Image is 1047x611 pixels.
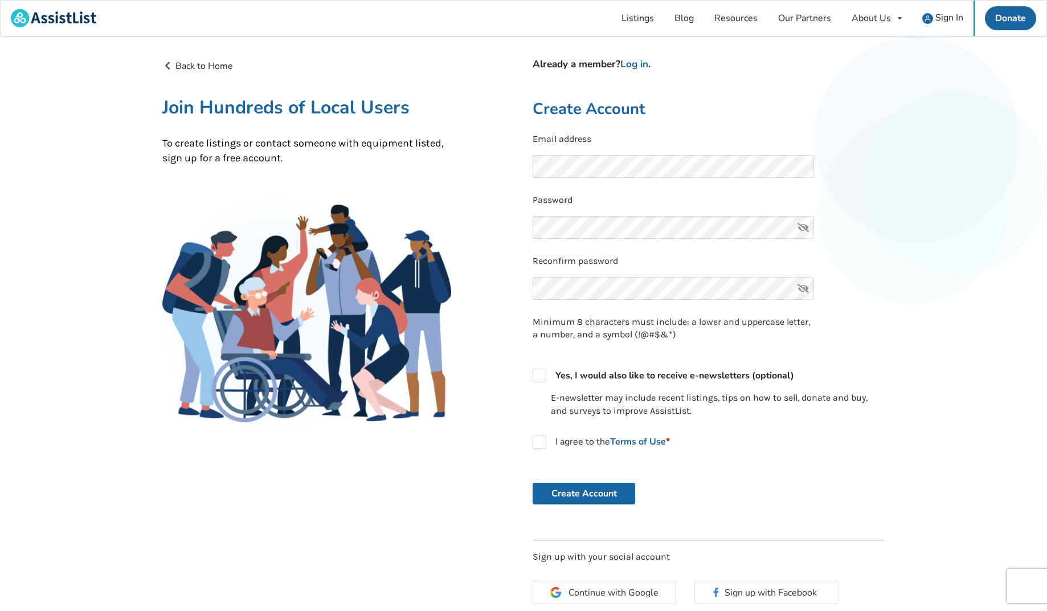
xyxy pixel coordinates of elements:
[704,1,768,36] a: Resources
[162,96,451,119] h1: Join Hundreds of Local Users
[162,60,233,72] a: Back to Home
[533,483,635,504] button: Create Account
[550,587,561,598] img: Google Icon
[533,133,885,146] p: Email address
[533,58,885,71] h4: Already a member? .
[533,99,885,119] h2: Create Account
[555,369,794,382] strong: Yes, I would also like to receive e-newsletters (optional)
[912,1,974,36] a: user icon Sign In
[611,1,664,36] a: Listings
[852,14,891,23] div: About Us
[664,1,704,36] a: Blog
[533,194,885,207] p: Password
[162,205,451,422] img: Family Gathering
[985,6,1036,30] a: Donate
[533,581,676,604] button: Continue with Google
[694,581,838,604] button: Sign up with Facebook
[11,9,96,27] img: assistlist-logo
[533,435,670,449] label: I agree to the
[610,435,670,448] a: Terms of Use*
[533,551,885,564] p: Sign up with your social account
[533,316,814,342] p: Minimum 8 characters must include: a lower and uppercase letter, a number, and a symbol (!@#$&*)
[569,588,659,597] span: Continue with Google
[620,58,648,71] a: Log in
[551,392,885,418] p: E-newsletter may include recent listings, tips on how to sell, donate and buy, and surveys to imp...
[922,13,933,24] img: user icon
[935,11,963,24] span: Sign In
[162,136,451,165] p: To create listings or contact someone with equipment listed, sign up for a free account.
[768,1,841,36] a: Our Partners
[725,586,821,599] span: Sign up with Facebook
[533,255,885,268] p: Reconfirm password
